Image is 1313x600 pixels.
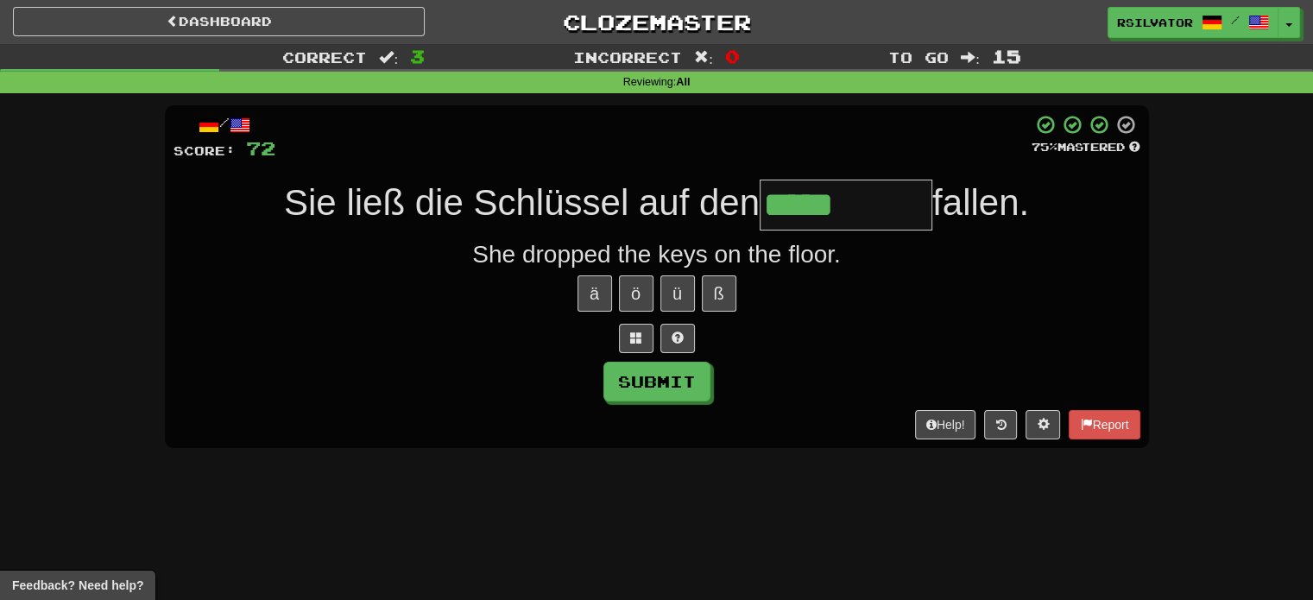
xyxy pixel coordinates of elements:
span: : [379,50,398,65]
span: Correct [282,48,367,66]
button: ü [660,275,695,312]
a: Dashboard [13,7,425,36]
a: Clozemaster [451,7,862,37]
span: Score: [174,143,236,158]
button: Submit [603,362,710,401]
span: : [961,50,980,65]
span: 3 [410,46,425,66]
span: 75 % [1032,140,1057,154]
strong: All [676,76,690,88]
span: Open feedback widget [12,577,143,594]
span: fallen. [932,182,1029,223]
button: ä [578,275,612,312]
span: 0 [725,46,740,66]
div: She dropped the keys on the floor. [174,237,1140,272]
span: Sie ließ die Schlüssel auf den [284,182,760,223]
span: 72 [246,137,275,159]
span: : [694,50,713,65]
span: Incorrect [573,48,682,66]
span: rsilvator [1117,15,1193,30]
a: rsilvator / [1108,7,1278,38]
button: ß [702,275,736,312]
button: ö [619,275,653,312]
span: / [1231,14,1240,26]
button: Single letter hint - you only get 1 per sentence and score half the points! alt+h [660,324,695,353]
button: Round history (alt+y) [984,410,1017,439]
span: To go [888,48,949,66]
div: / [174,114,275,136]
button: Report [1069,410,1139,439]
button: Switch sentence to multiple choice alt+p [619,324,653,353]
button: Help! [915,410,976,439]
span: 15 [992,46,1021,66]
div: Mastered [1032,140,1140,155]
